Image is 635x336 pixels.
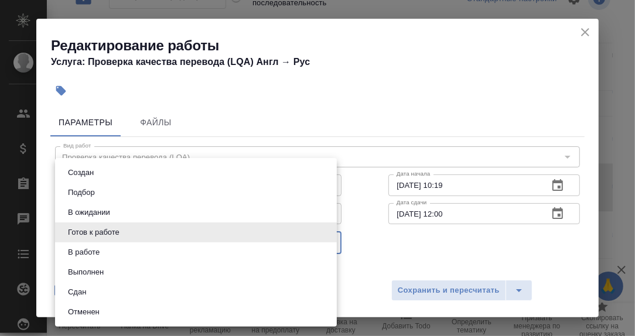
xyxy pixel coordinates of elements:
[64,166,97,179] button: Создан
[64,226,123,239] button: Готов к работе
[64,286,90,299] button: Сдан
[64,206,114,219] button: В ожидании
[64,186,98,199] button: Подбор
[64,266,107,279] button: Выполнен
[64,246,103,259] button: В работе
[64,306,103,318] button: Отменен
